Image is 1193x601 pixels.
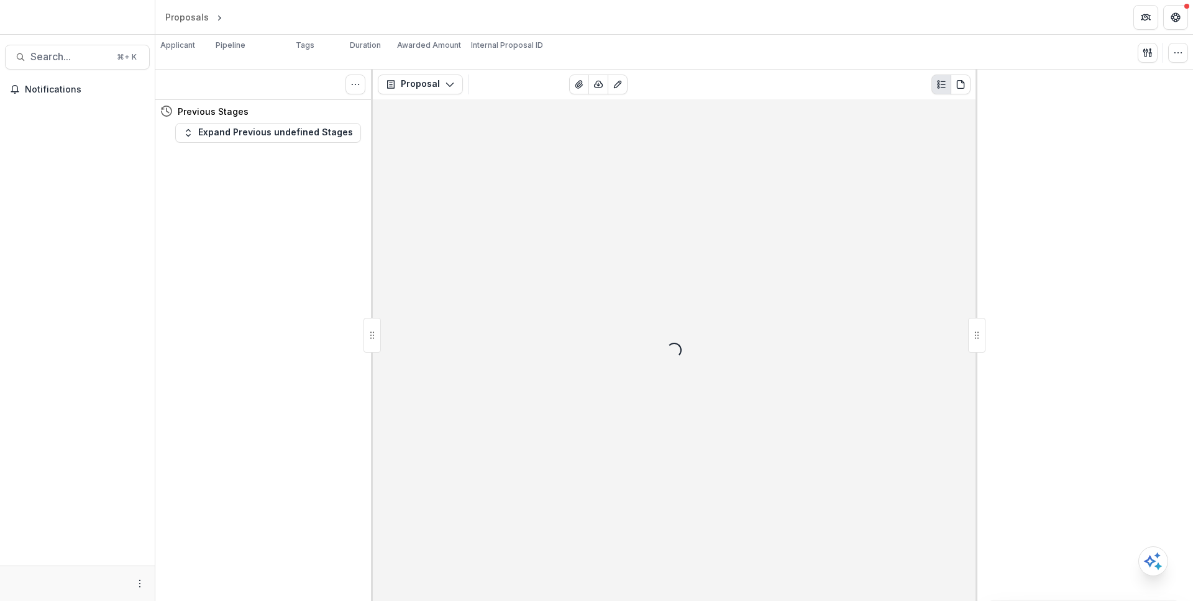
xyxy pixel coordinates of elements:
button: Expand Previous undefined Stages [175,123,361,143]
p: Awarded Amount [397,40,461,51]
button: PDF view [951,75,971,94]
button: View Attached Files [569,75,589,94]
button: Get Help [1163,5,1188,30]
p: Applicant [160,40,195,51]
h4: Previous Stages [178,105,249,118]
button: Edit as form [608,75,628,94]
p: Duration [350,40,381,51]
span: Search... [30,51,109,63]
div: Proposals [165,11,209,24]
p: Pipeline [216,40,245,51]
div: ⌘ + K [114,50,139,64]
nav: breadcrumb [160,8,278,26]
button: Toggle View Cancelled Tasks [345,75,365,94]
button: Partners [1133,5,1158,30]
a: Proposals [160,8,214,26]
span: Notifications [25,84,145,95]
p: Tags [296,40,314,51]
button: Proposal [378,75,463,94]
button: More [132,576,147,591]
button: Open AI Assistant [1138,546,1168,576]
button: Plaintext view [931,75,951,94]
button: Search... [5,45,150,70]
p: Internal Proposal ID [471,40,543,51]
button: Notifications [5,79,150,99]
